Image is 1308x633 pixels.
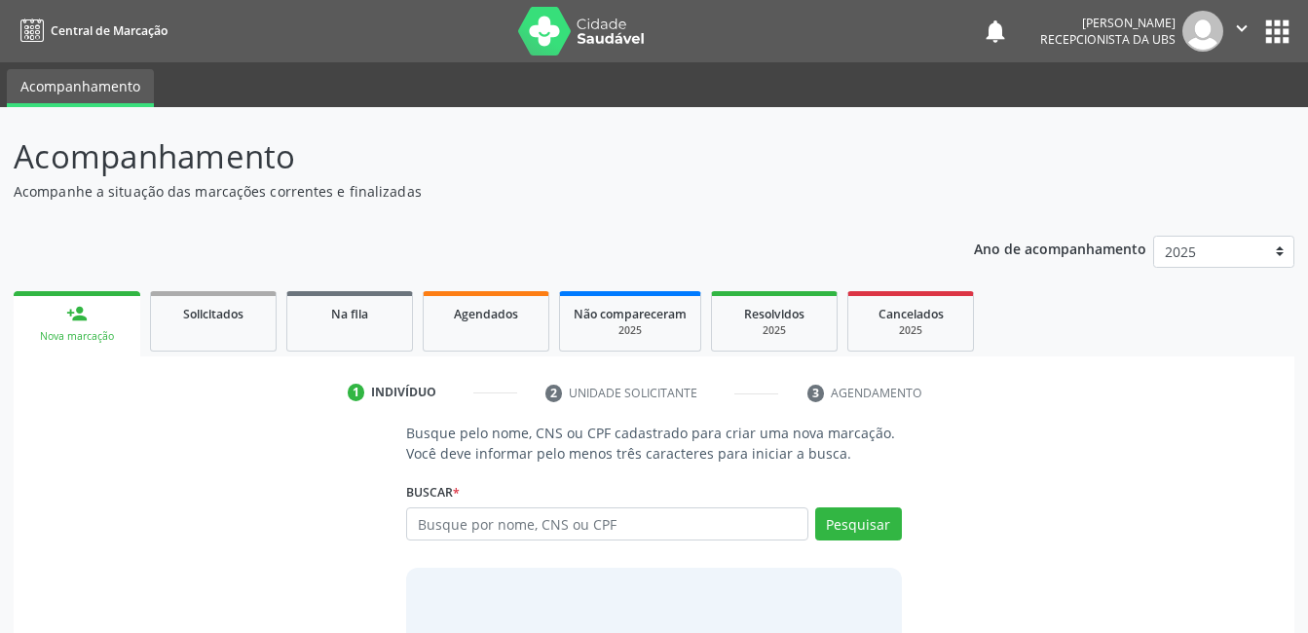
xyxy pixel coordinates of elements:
[1040,15,1176,31] div: [PERSON_NAME]
[1260,15,1294,49] button: apps
[14,15,168,47] a: Central de Marcação
[66,303,88,324] div: person_add
[1231,18,1252,39] i: 
[1223,11,1260,52] button: 
[1182,11,1223,52] img: img
[815,507,902,540] button: Pesquisar
[14,181,911,202] p: Acompanhe a situação das marcações correntes e finalizadas
[1040,31,1176,48] span: Recepcionista da UBS
[574,306,687,322] span: Não compareceram
[406,507,807,540] input: Busque por nome, CNS ou CPF
[183,306,243,322] span: Solicitados
[14,132,911,181] p: Acompanhamento
[27,329,127,344] div: Nova marcação
[982,18,1009,45] button: notifications
[744,306,804,322] span: Resolvidos
[878,306,944,322] span: Cancelados
[348,384,365,401] div: 1
[371,384,436,401] div: Indivíduo
[574,323,687,338] div: 2025
[454,306,518,322] span: Agendados
[974,236,1146,260] p: Ano de acompanhamento
[862,323,959,338] div: 2025
[406,423,901,464] p: Busque pelo nome, CNS ou CPF cadastrado para criar uma nova marcação. Você deve informar pelo men...
[7,69,154,107] a: Acompanhamento
[51,22,168,39] span: Central de Marcação
[331,306,368,322] span: Na fila
[406,477,460,507] label: Buscar
[726,323,823,338] div: 2025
